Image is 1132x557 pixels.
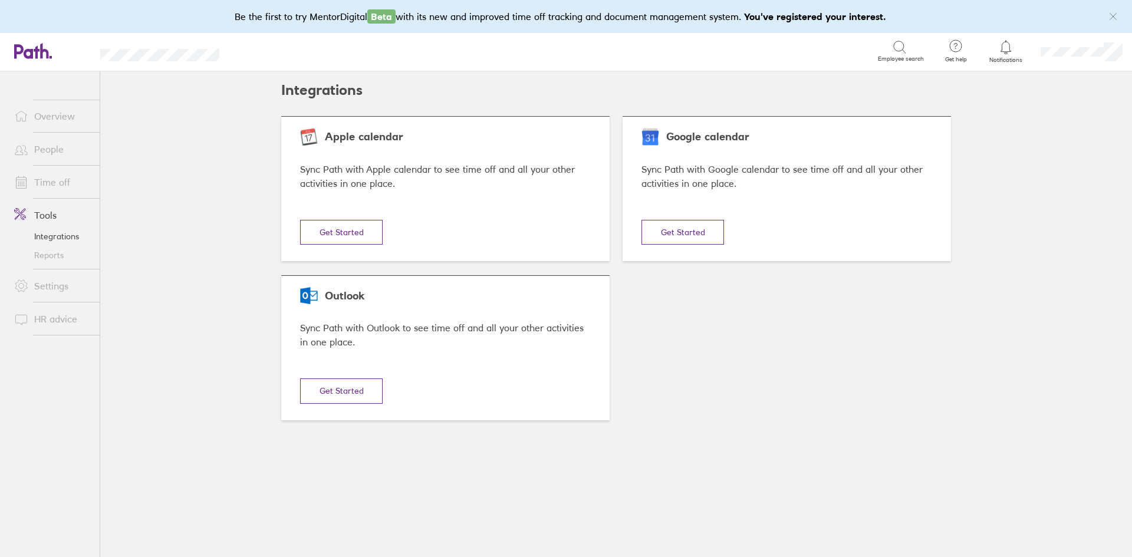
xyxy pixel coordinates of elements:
[5,274,100,298] a: Settings
[987,57,1025,64] span: Notifications
[5,307,100,331] a: HR advice
[641,131,932,143] div: Google calendar
[300,220,383,245] button: Get Started
[300,131,591,143] div: Apple calendar
[300,162,591,192] div: Sync Path with Apple calendar to see time off and all your other activities in one place.
[5,137,100,161] a: People
[300,321,591,350] div: Sync Path with Outlook to see time off and all your other activities in one place.
[251,45,281,56] div: Search
[300,378,383,403] button: Get Started
[641,162,932,192] div: Sync Path with Google calendar to see time off and all your other activities in one place.
[5,246,100,265] a: Reports
[367,9,396,24] span: Beta
[744,11,886,22] b: You've registered your interest.
[5,227,100,246] a: Integrations
[937,56,975,63] span: Get help
[5,170,100,194] a: Time off
[641,220,724,245] button: Get Started
[5,104,100,128] a: Overview
[987,39,1025,64] a: Notifications
[281,71,363,109] h2: Integrations
[878,55,924,62] span: Employee search
[235,9,898,24] div: Be the first to try MentorDigital with its new and improved time off tracking and document manage...
[5,203,100,227] a: Tools
[300,290,591,302] div: Outlook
